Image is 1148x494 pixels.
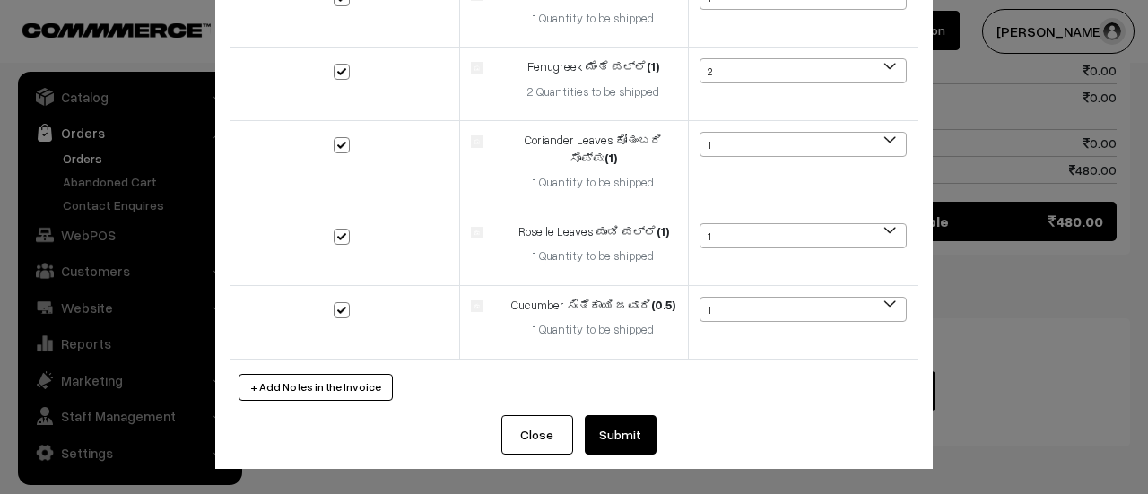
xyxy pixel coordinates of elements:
[700,298,906,323] span: 1
[647,59,659,74] strong: (1)
[509,132,677,167] div: Coriander Leaves ಕೋತಂಬರಿ ಸೊಪ್ಪು
[471,62,483,74] img: product.jpg
[509,58,677,76] div: Fenugreek ಮೆಂತೆ ಪಲ್ಲೆ
[700,297,907,322] span: 1
[239,374,393,401] button: + Add Notes in the Invoice
[509,83,677,101] div: 2 Quantities to be shipped
[700,224,906,249] span: 1
[700,133,906,158] span: 1
[509,321,677,339] div: 1 Quantity to be shipped
[657,224,669,238] strong: (1)
[471,135,483,147] img: product.jpg
[700,223,907,248] span: 1
[471,227,483,238] img: product.jpg
[651,298,675,312] strong: (0.5)
[509,247,677,265] div: 1 Quantity to be shipped
[471,300,483,312] img: product.jpg
[509,297,677,315] div: Cucumber ಸೌತೆಕಾಯಿ ಜವಾರಿ
[509,10,677,28] div: 1 Quantity to be shipped
[501,415,573,455] button: Close
[700,59,906,84] span: 2
[604,151,617,165] strong: (1)
[509,174,677,192] div: 1 Quantity to be shipped
[585,415,657,455] button: Submit
[700,132,907,157] span: 1
[509,223,677,241] div: Roselle Leaves ಪುಂಡಿ ಪಲ್ಲೆ
[700,58,907,83] span: 2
